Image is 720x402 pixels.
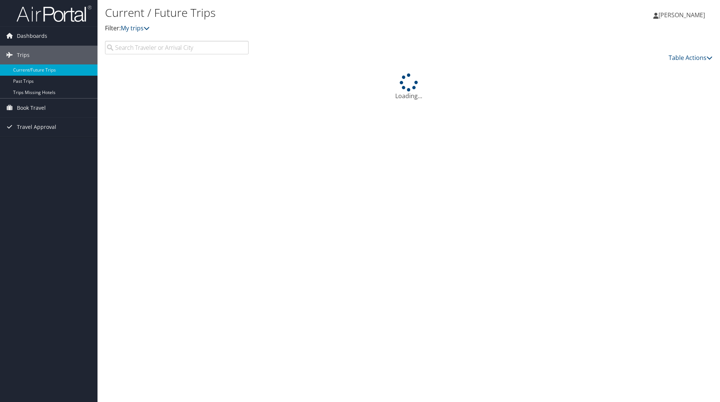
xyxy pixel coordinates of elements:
[17,118,56,136] span: Travel Approval
[105,5,510,21] h1: Current / Future Trips
[17,99,46,117] span: Book Travel
[653,4,712,26] a: [PERSON_NAME]
[105,24,510,33] p: Filter:
[669,54,712,62] a: Table Actions
[17,46,30,64] span: Trips
[105,41,249,54] input: Search Traveler or Arrival City
[17,27,47,45] span: Dashboards
[121,24,150,32] a: My trips
[16,5,91,22] img: airportal-logo.png
[105,73,712,100] div: Loading...
[658,11,705,19] span: [PERSON_NAME]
